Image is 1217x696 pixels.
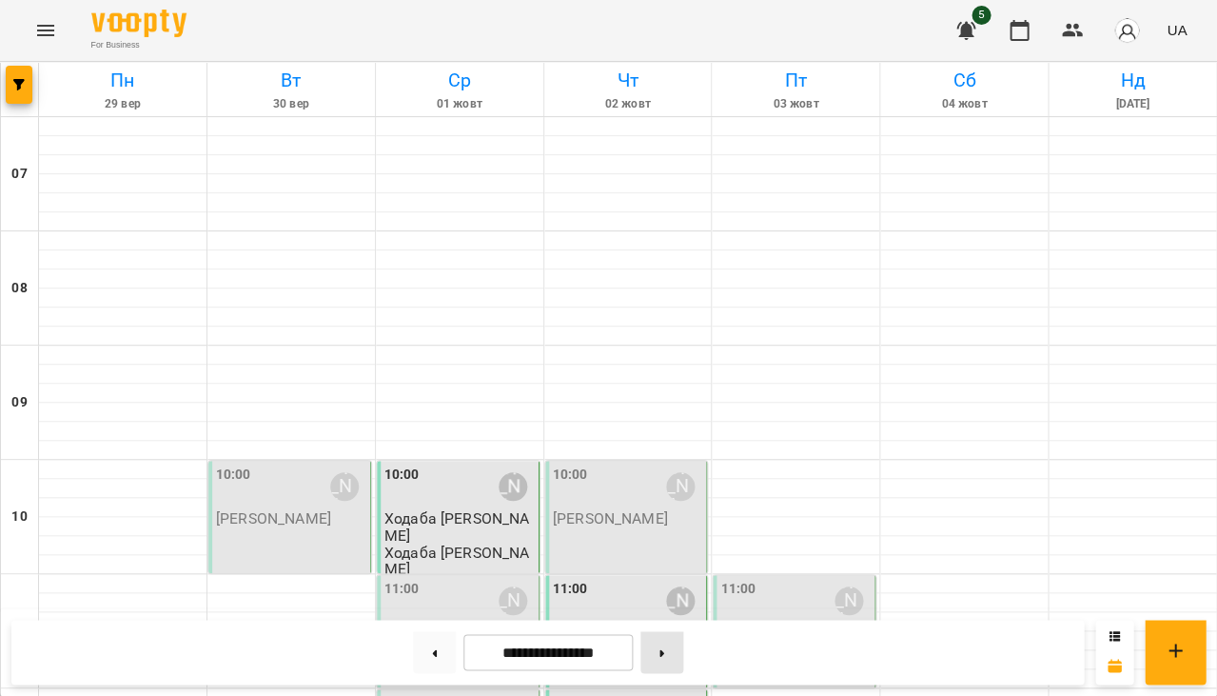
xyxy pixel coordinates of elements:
label: 10:00 [216,465,251,486]
img: Voopty Logo [91,10,186,37]
div: Мартович Марта Андріївна [666,472,695,501]
p: [PERSON_NAME] [553,510,668,527]
h6: 09 [11,392,27,413]
h6: 01 жовт [379,95,540,113]
label: 10:00 [384,465,420,486]
span: 5 [972,6,991,25]
h6: Пт [715,66,876,95]
h6: Чт [547,66,709,95]
h6: [DATE] [1051,95,1213,113]
div: Мартович Марта Андріївна [330,472,359,501]
h6: Пн [42,66,204,95]
h6: 29 вер [42,95,204,113]
span: UA [1167,20,1187,40]
label: 11:00 [553,579,588,600]
div: Мартович Марта Андріївна [499,587,527,615]
p: Ходаба [PERSON_NAME] [384,545,535,578]
h6: Вт [210,66,372,95]
div: Мартович Марта Андріївна [666,587,695,615]
p: [PERSON_NAME] [216,510,331,527]
h6: Ср [379,66,540,95]
h6: 30 вер [210,95,372,113]
h6: Сб [883,66,1045,95]
span: Ходаба [PERSON_NAME] [384,509,530,544]
label: 10:00 [553,465,588,486]
h6: 02 жовт [547,95,709,113]
label: 11:00 [384,579,420,600]
div: Мартович Марта Андріївна [499,472,527,501]
div: Мартович Марта Андріївна [834,587,863,615]
h6: Нд [1051,66,1213,95]
img: avatar_s.png [1113,17,1140,44]
h6: 04 жовт [883,95,1045,113]
h6: 03 жовт [715,95,876,113]
label: 11:00 [720,579,756,600]
h6: 08 [11,278,27,299]
h6: 07 [11,164,27,185]
button: UA [1159,12,1194,48]
span: For Business [91,39,186,51]
h6: 10 [11,507,27,527]
button: Menu [23,8,69,53]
